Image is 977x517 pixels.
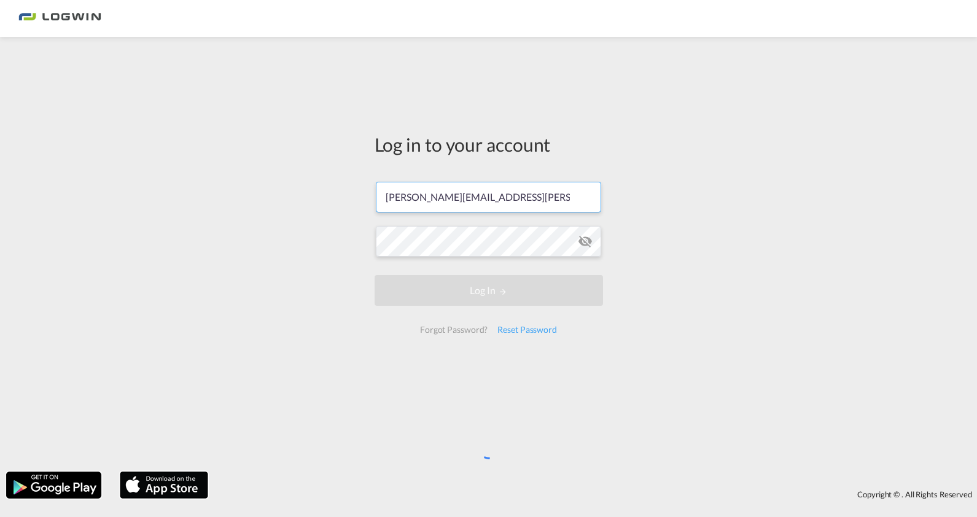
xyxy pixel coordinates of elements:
[578,234,593,249] md-icon: icon-eye-off
[214,484,977,505] div: Copyright © . All Rights Reserved
[375,275,603,306] button: LOGIN
[415,319,492,341] div: Forgot Password?
[18,5,101,33] img: bc73a0e0d8c111efacd525e4c8ad7d32.png
[119,470,209,500] img: apple.png
[376,182,601,212] input: Enter email/phone number
[492,319,562,341] div: Reset Password
[5,470,103,500] img: google.png
[375,131,603,157] div: Log in to your account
